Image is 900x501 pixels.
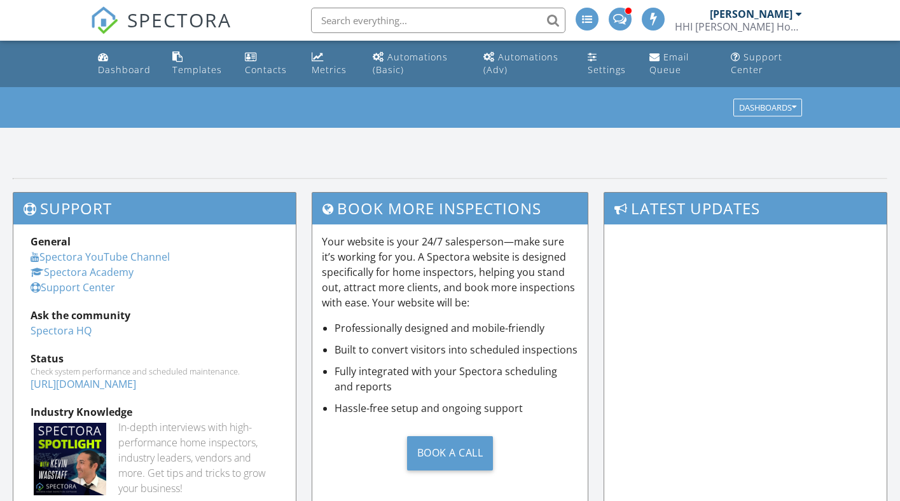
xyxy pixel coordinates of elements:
h3: Support [13,193,296,224]
div: Templates [172,64,222,76]
a: Contacts [240,46,296,82]
div: Book a Call [407,436,494,470]
li: Built to convert visitors into scheduled inspections [335,342,578,357]
a: Templates [167,46,230,82]
strong: General [31,235,71,249]
a: Spectora HQ [31,324,92,338]
div: Support Center [731,51,782,76]
img: Spectoraspolightmain [34,423,106,495]
img: The Best Home Inspection Software - Spectora [90,6,118,34]
a: Support Center [726,46,808,82]
p: Your website is your 24/7 salesperson—make sure it’s working for you. A Spectora website is desig... [322,234,578,310]
a: Book a Call [322,426,578,480]
input: Search everything... [311,8,565,33]
li: Professionally designed and mobile-friendly [335,320,578,336]
div: Settings [588,64,626,76]
div: Metrics [312,64,347,76]
div: Contacts [245,64,287,76]
div: HHI Hodge Home Inspections [675,20,802,33]
a: Email Queue [644,46,716,82]
div: Automations (Basic) [373,51,448,76]
div: Email Queue [649,51,689,76]
li: Fully integrated with your Spectora scheduling and reports [335,364,578,394]
a: Support Center [31,280,115,294]
h3: Book More Inspections [312,193,587,224]
a: Settings [583,46,634,82]
a: Automations (Advanced) [478,46,573,82]
div: Check system performance and scheduled maintenance. [31,366,279,376]
h3: Latest Updates [604,193,887,224]
span: SPECTORA [127,6,232,33]
a: Automations (Basic) [368,46,468,82]
li: Hassle-free setup and ongoing support [335,401,578,416]
div: In-depth interviews with high-performance home inspectors, industry leaders, vendors and more. Ge... [118,420,279,496]
button: Dashboards [733,99,802,117]
div: Status [31,351,279,366]
div: Dashboard [98,64,151,76]
a: [URL][DOMAIN_NAME] [31,377,136,391]
div: Automations (Adv) [483,51,558,76]
a: SPECTORA [90,17,232,44]
a: Spectora Academy [31,265,134,279]
div: [PERSON_NAME] [710,8,793,20]
div: Ask the community [31,308,279,323]
div: Industry Knowledge [31,404,279,420]
div: Dashboards [739,104,796,113]
a: Metrics [307,46,357,82]
a: Spectora YouTube Channel [31,250,170,264]
a: Dashboard [93,46,158,82]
